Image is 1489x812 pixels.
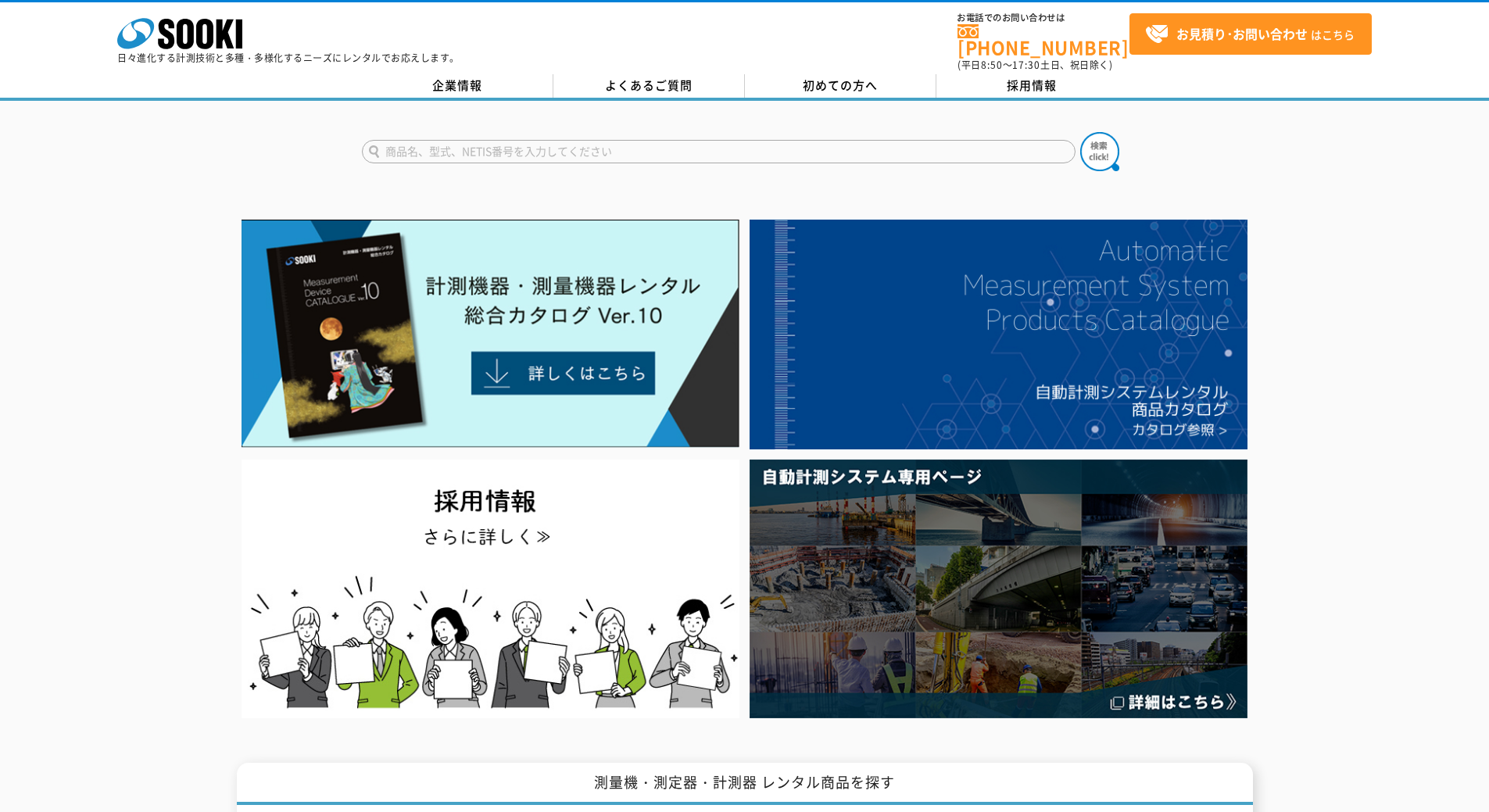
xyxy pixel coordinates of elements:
[553,74,745,98] a: よくあるご質問
[745,74,936,98] a: 初めての方へ
[803,77,878,94] span: 初めての方へ
[936,74,1128,98] a: 採用情報
[242,220,739,448] img: Catalog Ver10
[242,460,739,718] img: SOOKI recruit
[750,460,1247,718] img: 自動計測システム専用ページ
[957,24,1129,56] a: [PHONE_NUMBER]
[957,13,1129,23] span: お電話でのお問い合わせは
[362,74,553,98] a: 企業情報
[1012,58,1040,72] span: 17:30
[1129,13,1372,55] a: お見積り･お問い合わせはこちら
[1080,132,1119,171] img: btn_search.png
[957,58,1112,72] span: (平日 ～ 土日、祝日除く)
[362,140,1076,163] input: 商品名、型式、NETIS番号を入力してください
[981,58,1003,72] span: 8:50
[117,53,460,63] p: 日々進化する計測技術と多種・多様化するニーズにレンタルでお応えします。
[750,220,1247,449] img: 自動計測システムカタログ
[1145,23,1355,46] span: はこちら
[1176,24,1308,43] strong: お見積り･お問い合わせ
[237,763,1253,806] h1: 測量機・測定器・計測器 レンタル商品を探す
